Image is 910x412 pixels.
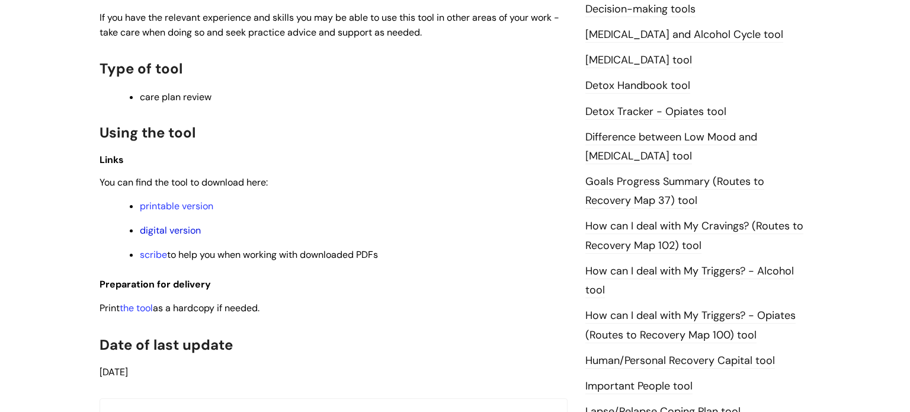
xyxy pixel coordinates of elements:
[100,123,196,142] span: Using the tool
[140,248,378,261] span: to help you when working with downloaded PDFs
[100,176,268,189] span: You can find the tool to download here:
[100,336,233,354] span: Date of last update
[140,200,213,212] a: printable version
[585,219,803,253] a: How can I deal with My Cravings? (Routes to Recovery Map 102) tool
[120,302,153,314] a: the tool
[585,353,775,369] a: Human/Personal Recovery Capital tool
[585,379,693,394] a: Important People tool
[585,308,796,343] a: How can I deal with My Triggers? - Opiates (Routes to Recovery Map 100) tool
[585,78,690,94] a: Detox Handbook tool
[585,264,794,298] a: How can I deal with My Triggers? - Alcohol tool
[585,130,757,164] a: Difference between Low Mood and [MEDICAL_DATA] tool
[585,104,726,120] a: Detox Tracker - Opiates tool
[585,27,783,43] a: [MEDICAL_DATA] and Alcohol Cycle tool
[140,91,212,103] span: care plan review
[140,224,201,237] a: digital version
[100,278,211,290] span: Preparation for delivery
[100,11,559,39] span: If you have the relevant experience and skills you may be able to use this tool in other areas of...
[585,2,696,17] a: Decision-making tools
[100,366,128,378] span: [DATE]
[100,302,259,314] span: Print as a hardcopy if needed.
[140,248,167,261] a: scribe
[585,174,764,209] a: Goals Progress Summary (Routes to Recovery Map 37) tool
[100,154,124,166] span: Links
[585,53,692,68] a: [MEDICAL_DATA] tool
[100,59,182,78] span: Type of tool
